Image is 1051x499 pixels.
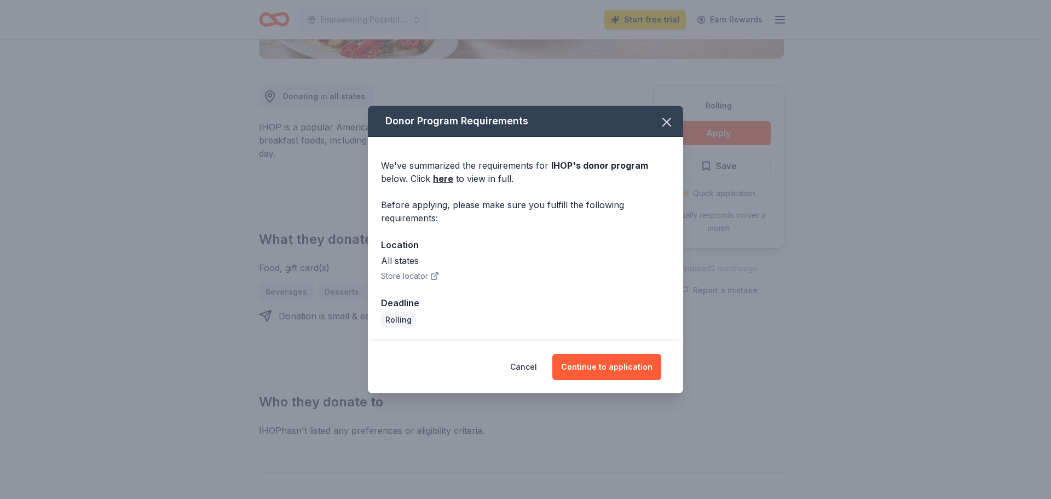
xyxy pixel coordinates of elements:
div: Location [381,238,670,252]
div: Deadline [381,296,670,310]
div: Donor Program Requirements [368,106,683,137]
div: Before applying, please make sure you fulfill the following requirements: [381,198,670,225]
button: Cancel [510,354,537,380]
button: Continue to application [552,354,661,380]
span: IHOP 's donor program [551,160,648,171]
div: Rolling [381,312,416,328]
a: here [433,172,453,185]
div: All states [381,254,670,267]
div: We've summarized the requirements for below. Click to view in full. [381,159,670,185]
button: Store locator [381,269,439,283]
